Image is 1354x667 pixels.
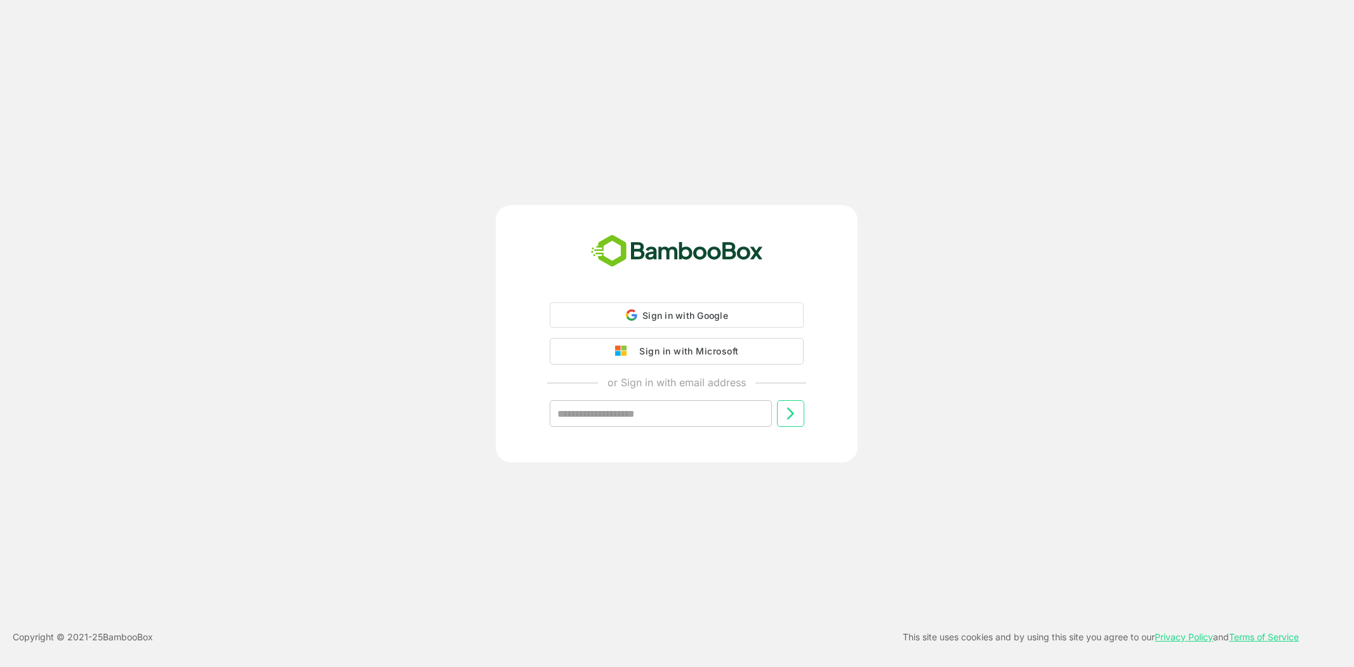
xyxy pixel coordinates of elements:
[607,375,746,390] p: or Sign in with email address
[13,630,153,645] p: Copyright © 2021- 25 BambooBox
[1155,631,1213,642] a: Privacy Policy
[550,338,804,365] button: Sign in with Microsoft
[1229,631,1299,642] a: Terms of Service
[615,346,633,357] img: google
[550,302,804,328] div: Sign in with Google
[642,310,728,321] span: Sign in with Google
[633,343,738,360] div: Sign in with Microsoft
[584,231,770,273] img: bamboobox
[903,630,1299,645] p: This site uses cookies and by using this site you agree to our and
